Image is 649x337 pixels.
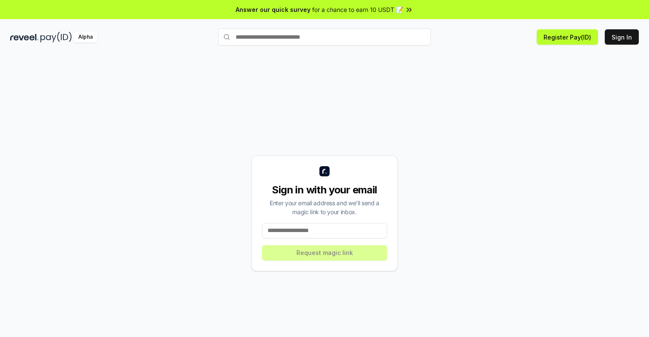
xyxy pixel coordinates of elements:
img: reveel_dark [10,32,39,42]
img: pay_id [40,32,72,42]
button: Register Pay(ID) [537,29,598,45]
button: Sign In [605,29,639,45]
div: Enter your email address and we’ll send a magic link to your inbox. [262,198,387,216]
span: Answer our quick survey [236,5,310,14]
div: Sign in with your email [262,183,387,197]
span: for a chance to earn 10 USDT 📝 [312,5,403,14]
img: logo_small [319,166,330,176]
div: Alpha [74,32,97,42]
